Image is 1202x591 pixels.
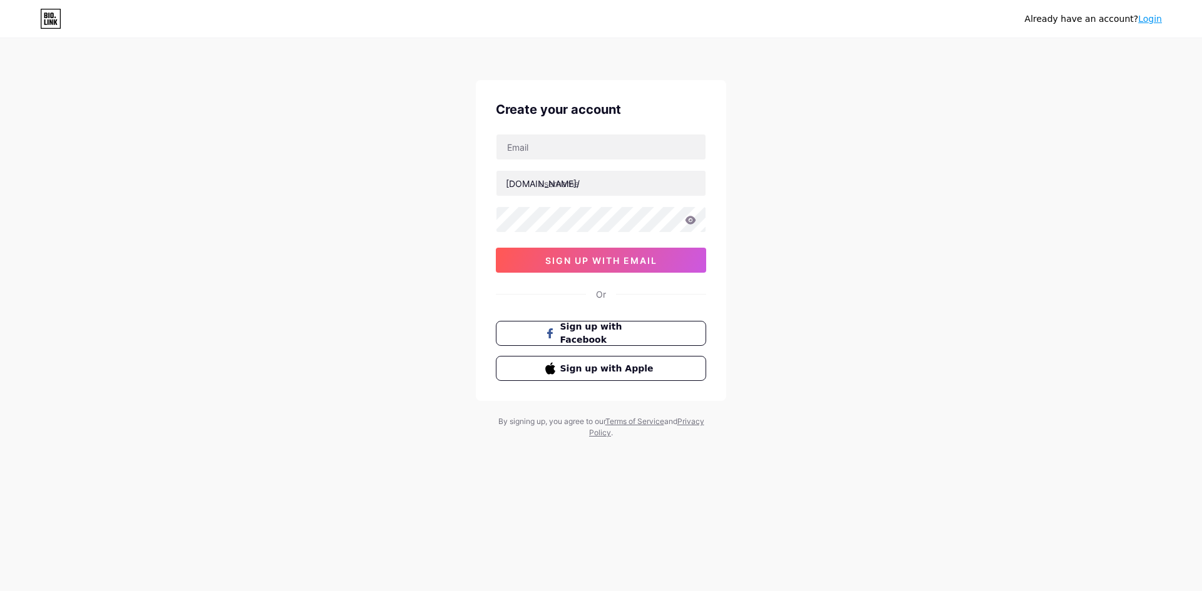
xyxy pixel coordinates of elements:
input: username [496,171,706,196]
span: sign up with email [545,255,657,266]
div: Create your account [496,100,706,119]
span: Sign up with Facebook [560,320,657,346]
button: Sign up with Apple [496,356,706,381]
div: Or [596,288,606,301]
a: Login [1138,14,1162,24]
input: Email [496,134,706,159]
div: Already have an account? [1025,13,1162,26]
button: sign up with email [496,248,706,273]
a: Terms of Service [605,417,664,426]
div: [DOMAIN_NAME]/ [506,177,580,190]
button: Sign up with Facebook [496,321,706,346]
div: By signing up, you agree to our and . [495,416,707,438]
span: Sign up with Apple [560,362,657,375]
